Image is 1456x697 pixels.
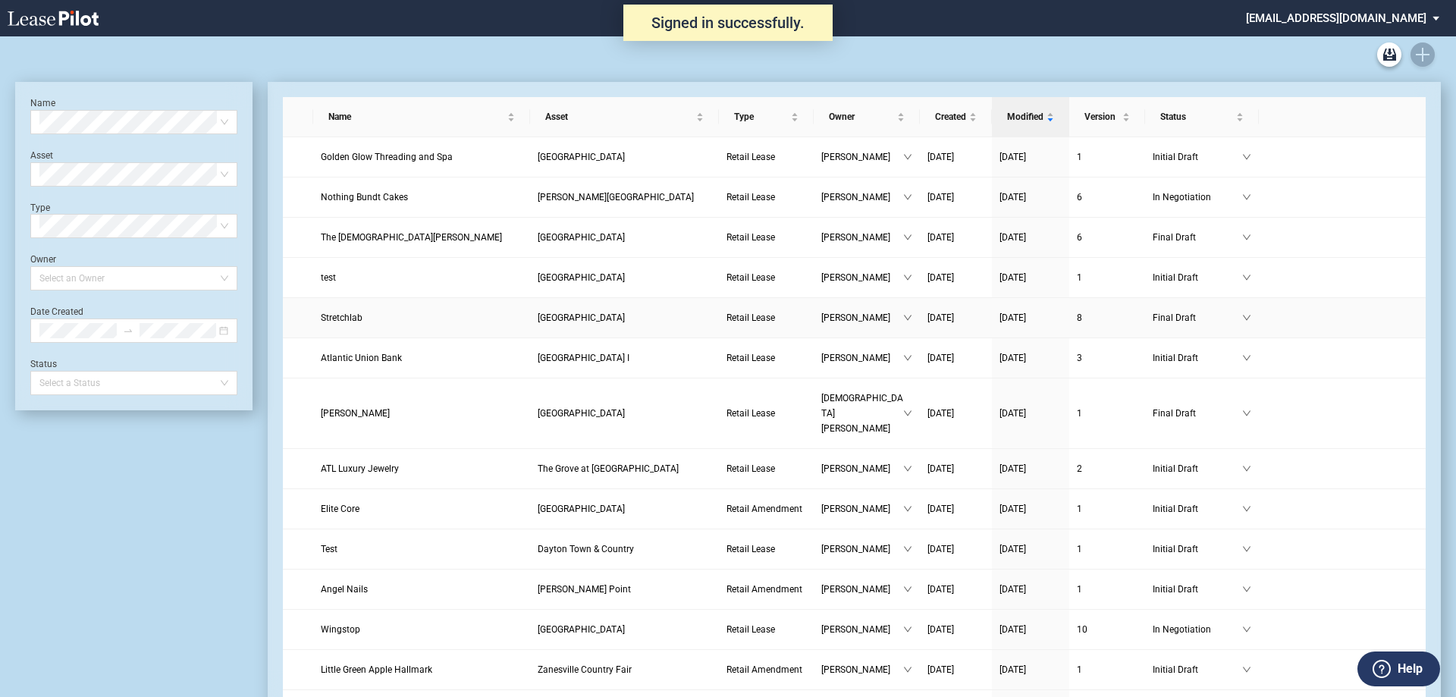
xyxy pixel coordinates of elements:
a: The [DEMOGRAPHIC_DATA][PERSON_NAME] [321,230,522,245]
a: Retail Lease [726,622,806,637]
a: Retail Lease [726,350,806,366]
span: Initial Draft [1153,542,1242,557]
span: Created [935,109,966,124]
span: Park West Village I [538,353,629,363]
span: 8 [1077,312,1082,323]
a: [GEOGRAPHIC_DATA] [538,406,711,421]
span: Final Draft [1153,310,1242,325]
span: Sawmill Square [538,624,625,635]
a: [GEOGRAPHIC_DATA] [538,230,711,245]
a: 6 [1077,190,1137,205]
span: down [903,353,912,363]
span: Final Draft [1153,406,1242,421]
span: [DATE] [927,408,954,419]
a: 10 [1077,622,1137,637]
span: Retail Amendment [726,584,802,595]
span: Retail Lease [726,272,775,283]
span: [DATE] [999,664,1026,675]
th: Owner [814,97,920,137]
span: ATL Luxury Jewelry [321,463,399,474]
span: Stone Creek Village [538,152,625,162]
span: 1 [1077,408,1082,419]
a: [DATE] [927,149,984,165]
a: 1 [1077,406,1137,421]
a: [GEOGRAPHIC_DATA] [538,501,711,516]
a: [DATE] [927,270,984,285]
a: Retail Lease [726,270,806,285]
span: 1 [1077,664,1082,675]
a: 1 [1077,582,1137,597]
span: 1 [1077,272,1082,283]
a: [DATE] [999,622,1062,637]
span: [DEMOGRAPHIC_DATA][PERSON_NAME] [821,391,903,436]
span: Type [734,109,788,124]
span: down [1242,152,1251,162]
span: down [1242,353,1251,363]
span: The Church of Jesus Christ of Latter-Day Saints [321,232,502,243]
a: Retail Lease [726,461,806,476]
span: down [903,193,912,202]
span: [PERSON_NAME] [821,270,903,285]
span: [DATE] [927,272,954,283]
span: down [903,504,912,513]
span: [DATE] [999,463,1026,474]
a: [GEOGRAPHIC_DATA] [538,270,711,285]
a: [DATE] [999,461,1062,476]
span: down [1242,665,1251,674]
a: Little Green Apple Hallmark [321,662,522,677]
span: down [1242,313,1251,322]
span: Name [328,109,504,124]
label: Name [30,98,55,108]
a: Retail Lease [726,190,806,205]
span: down [1242,273,1251,282]
span: [DATE] [999,584,1026,595]
span: [DATE] [927,584,954,595]
span: down [903,273,912,282]
span: Retail Lease [726,312,775,323]
th: Type [719,97,814,137]
a: [DATE] [999,310,1062,325]
a: 6 [1077,230,1137,245]
label: Owner [30,254,56,265]
span: Retail Lease [726,232,775,243]
span: Retail Lease [726,192,775,203]
label: Status [30,359,57,369]
span: [DATE] [927,312,954,323]
span: [PERSON_NAME] [821,350,903,366]
th: Version [1069,97,1145,137]
span: Stretchlab [321,312,362,323]
span: down [903,585,912,594]
span: 3 [1077,353,1082,363]
span: to [123,325,133,336]
a: [GEOGRAPHIC_DATA] [538,310,711,325]
span: 1 [1077,504,1082,514]
span: Easton Square [538,272,625,283]
span: down [903,545,912,554]
a: [PERSON_NAME] Point [538,582,711,597]
label: Type [30,203,50,213]
a: 8 [1077,310,1137,325]
span: down [903,625,912,634]
span: down [903,233,912,242]
span: 6 [1077,232,1082,243]
span: down [1242,545,1251,554]
span: 1 [1077,544,1082,554]
span: down [1242,504,1251,513]
a: [GEOGRAPHIC_DATA] [538,622,711,637]
a: Retail Lease [726,406,806,421]
a: [DATE] [927,310,984,325]
span: [PERSON_NAME] [821,622,903,637]
th: Status [1145,97,1259,137]
a: [DATE] [927,461,984,476]
span: In Negotiation [1153,622,1242,637]
span: [DATE] [927,504,954,514]
span: Nothing Bundt Cakes [321,192,408,203]
a: [DATE] [999,406,1062,421]
span: [DATE] [927,664,954,675]
span: [DATE] [999,192,1026,203]
a: [DATE] [927,190,984,205]
a: [DATE] [927,662,984,677]
span: Initial Draft [1153,582,1242,597]
span: Elite Core [321,504,359,514]
a: Test [321,542,522,557]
